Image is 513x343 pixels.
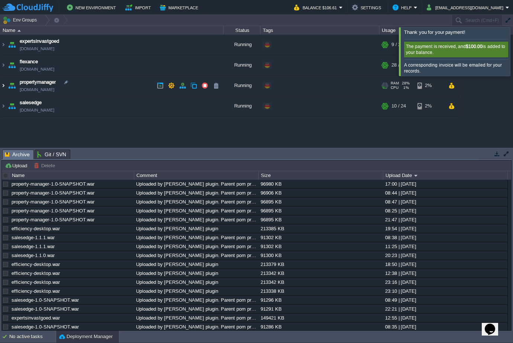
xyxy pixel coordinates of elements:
a: flexance [20,58,38,65]
img: AMDAwAAAACH5BAEAAAAALAAAAAABAAEAAAICRAEAOw== [0,96,6,116]
a: [DOMAIN_NAME] [20,45,54,52]
a: efficiency-desktop.war [12,288,60,294]
div: Uploaded by [PERSON_NAME] plugin. Parent pom providing dependency and plugin management for appli... [134,251,258,260]
div: Uploaded by [PERSON_NAME] plugin. Parent pom providing dependency and plugin management for appli... [134,198,258,206]
div: Running [223,96,261,116]
div: 9 / 24 [391,35,403,55]
a: salesedge-1.0-SNAPSHOT.war [12,297,79,303]
div: 91296 KB [259,296,383,304]
a: salesedge-1.1.0.war [12,253,55,258]
div: Usage [380,26,458,35]
a: efficiency-desktop.war [12,226,60,231]
a: property-manager-1.0-SNAPSHOT.war [12,208,94,214]
div: 96895 KB [259,198,383,206]
span: 1% [401,86,409,90]
div: Uploaded by [PERSON_NAME] plugin [134,287,258,295]
img: AMDAwAAAACH5BAEAAAAALAAAAAABAAEAAAICRAEAOw== [0,76,6,96]
div: Uploaded by [PERSON_NAME] plugin. Parent pom providing dependency and plugin management for appli... [134,296,258,304]
div: Uploaded by [PERSON_NAME] plugin. Parent pom providing dependency and plugin management for appli... [134,233,258,242]
div: Running [223,55,261,75]
span: salesedge [20,99,42,106]
div: Uploaded by [PERSON_NAME] plugin [134,224,258,233]
div: 08:47 | [DATE] [383,198,507,206]
img: AMDAwAAAACH5BAEAAAAALAAAAAABAAEAAAICRAEAOw== [0,55,6,75]
a: property-manager-1.0-SNAPSHOT.war [12,181,94,187]
div: 19:54 | [DATE] [383,224,507,233]
div: Uploaded by [PERSON_NAME] plugin. Parent pom providing dependency and plugin management for appli... [134,189,258,197]
button: [EMAIL_ADDRESS][DOMAIN_NAME] [427,3,506,12]
div: Uploaded by [PERSON_NAME] plugin. Parent pom providing dependency and plugin management for appli... [134,314,258,322]
div: Uploaded by [PERSON_NAME] plugin. Parent pom providing dependency and plugin management for appli... [134,180,258,188]
div: 12:38 | [DATE] [383,269,507,278]
div: 10 / 24 [391,96,406,116]
img: AMDAwAAAACH5BAEAAAAALAAAAAABAAEAAAICRAEAOw== [7,96,17,116]
a: salesedge-1.0-SNAPSHOT.war [12,306,79,312]
a: expertsinvastgoed.war [12,315,60,321]
div: 96906 KB [259,189,383,197]
div: 91291 KB [259,305,383,313]
div: Uploaded by [PERSON_NAME] plugin [134,260,258,269]
div: 08:44 | [DATE] [383,189,507,197]
div: Status [224,26,260,35]
button: New Environment [67,3,118,12]
div: 213342 KB [259,269,383,278]
div: 96895 KB [259,206,383,215]
span: CPU [391,86,399,90]
div: Comment [135,171,258,180]
div: 08:25 | [DATE] [383,206,507,215]
div: The payment is received, and is added to your balance. [404,42,508,57]
button: Delete [34,162,57,169]
div: Uploaded by [PERSON_NAME] plugin. Parent pom providing dependency and plugin management for appli... [134,206,258,215]
div: 96980 KB [259,180,383,188]
div: Name [10,171,134,180]
span: RAM [391,81,399,86]
div: 2% [417,76,442,96]
div: Uploaded by [PERSON_NAME] plugin. Parent pom providing dependency and plugin management for appli... [134,215,258,224]
div: 18:50 | [DATE] [383,260,507,269]
a: property-manager-1.0-SNAPSHOT.war [12,190,94,196]
a: salesedge-1.1.1.war [12,235,55,240]
img: AMDAwAAAACH5BAEAAAAALAAAAAABAAEAAAICRAEAOw== [7,55,17,75]
div: 2% [417,96,442,116]
div: Size [259,171,383,180]
div: 11:25 | [DATE] [383,242,507,251]
div: 17:00 | [DATE] [383,180,507,188]
div: Running [223,76,261,96]
div: Uploaded by [PERSON_NAME] plugin [134,269,258,278]
div: 149421 KB [259,314,383,322]
img: CloudJiffy [3,3,53,12]
button: Import [125,3,153,12]
a: [DOMAIN_NAME] [20,86,54,93]
div: 213385 KB [259,224,383,233]
div: 20:23 | [DATE] [383,251,507,260]
a: propertymanager [20,78,56,86]
button: Deployment Manager [59,333,113,340]
span: Thank you for your payment! [404,29,465,35]
div: 213379 KB [259,260,383,269]
div: Uploaded by [PERSON_NAME] plugin. Parent pom providing dependency and plugin management for appli... [134,323,258,331]
span: Archive [5,150,30,159]
div: 08:49 | [DATE] [383,296,507,304]
a: efficiency-desktop.war [12,262,60,267]
button: Env Groups [3,15,39,25]
a: [DOMAIN_NAME] [20,106,54,114]
div: A corresponding invoice will be emailed for your records. [404,62,508,74]
div: 22:21 | [DATE] [383,305,507,313]
div: 91300 KB [259,251,383,260]
span: 28% [402,81,410,86]
span: Git / SVN [37,150,66,159]
a: property-manager-1.0-SNAPSHOT.war [12,217,94,222]
a: [DOMAIN_NAME] [20,65,54,73]
button: Help [393,3,414,12]
img: AMDAwAAAACH5BAEAAAAALAAAAAABAAEAAAICRAEAOw== [17,30,21,32]
a: efficiency-desktop.war [12,279,60,285]
button: Marketplace [160,3,200,12]
a: expertsinvastgoed [20,38,59,45]
div: 91286 KB [259,323,383,331]
div: 21:47 | [DATE] [383,215,507,224]
a: efficiency-desktop.war [12,270,60,276]
a: salesedge-1.0-SNAPSHOT.war [12,324,79,330]
div: 23:10 | [DATE] [383,287,507,295]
